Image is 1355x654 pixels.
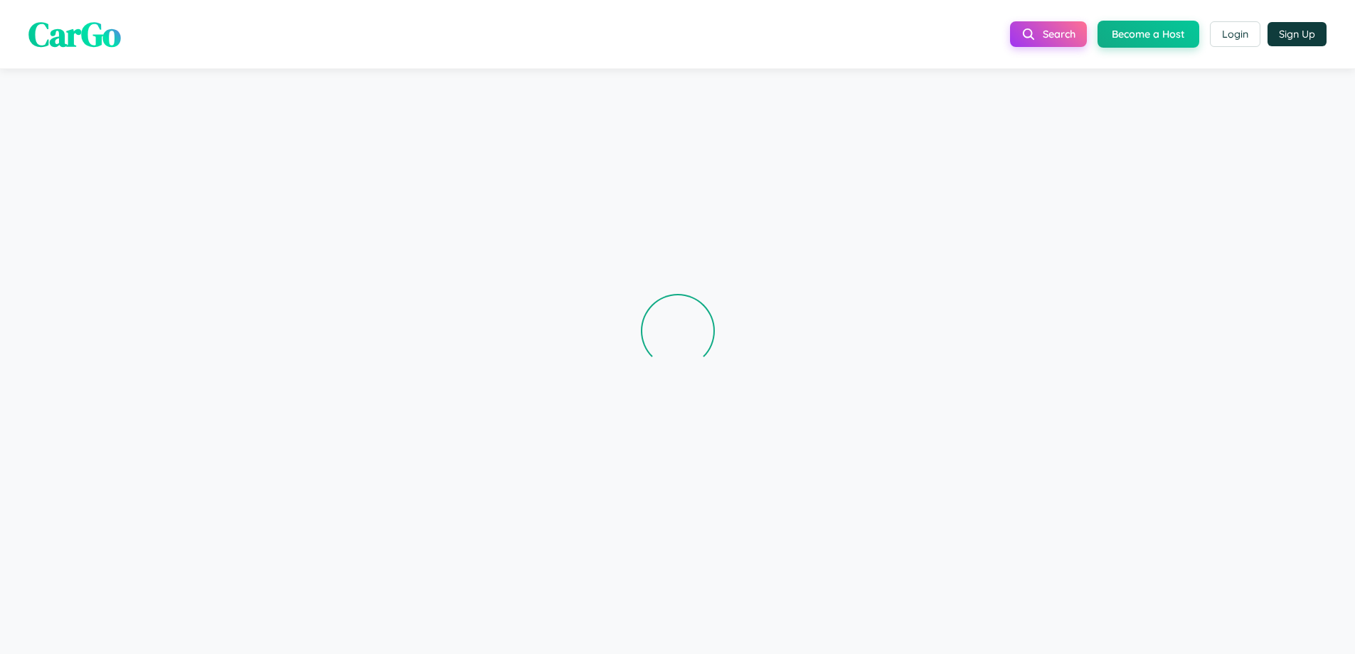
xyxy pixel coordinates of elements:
[1210,21,1260,47] button: Login
[1268,22,1327,46] button: Sign Up
[1010,21,1087,47] button: Search
[28,11,121,58] span: CarGo
[1043,28,1075,41] span: Search
[1098,21,1199,48] button: Become a Host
